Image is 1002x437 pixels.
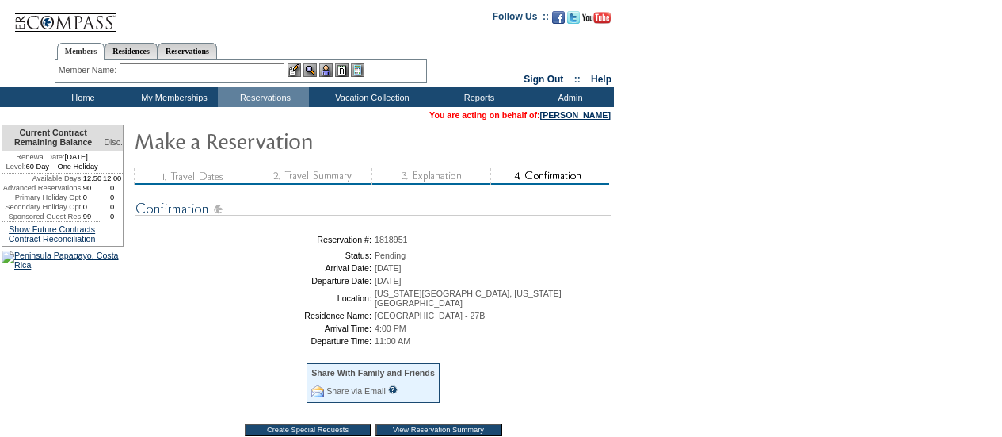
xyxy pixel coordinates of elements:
td: Current Contract Remaining Balance [2,125,101,151]
img: Make Reservation [134,125,451,156]
img: step2_state3.gif [253,168,371,185]
img: View [303,63,317,77]
td: Residence Name: [139,311,371,320]
span: Level: [6,162,26,171]
img: Follow us on Twitter [567,11,580,24]
span: 1818951 [375,235,408,244]
td: Primary Holiday Opt: [2,193,83,202]
img: b_edit.gif [288,63,301,77]
td: 0 [83,202,102,212]
td: My Memberships [127,87,218,107]
a: Become our fan on Facebook [552,16,565,25]
input: What is this? [388,385,398,394]
a: Sign Out [524,74,563,85]
span: 11:00 AM [375,336,410,346]
td: Arrival Date: [139,263,371,273]
a: Share via Email [326,386,386,396]
td: Reports [432,87,523,107]
span: [US_STATE][GEOGRAPHIC_DATA], [US_STATE][GEOGRAPHIC_DATA] [375,289,562,308]
a: Subscribe to our YouTube Channel [582,16,611,25]
span: Renewal Date: [16,152,64,162]
a: Follow us on Twitter [567,16,580,25]
td: Follow Us :: [493,10,549,29]
td: Vacation Collection [309,87,432,107]
img: Become our fan on Facebook [552,11,565,24]
td: 90 [83,183,102,193]
td: Sponsored Guest Res: [2,212,83,221]
input: Create Special Requests [245,424,371,436]
td: Location: [139,289,371,308]
td: 12.50 [83,174,102,183]
span: :: [574,74,581,85]
span: Disc. [104,137,123,147]
img: b_calculator.gif [351,63,364,77]
a: Residences [105,43,158,59]
img: Reservations [335,63,349,77]
span: Pending [375,251,406,260]
td: Secondary Holiday Opt: [2,202,83,212]
img: step4_state2.gif [490,168,609,185]
td: 0 [101,193,123,202]
input: View Reservation Summary [375,424,502,436]
span: 4:00 PM [375,324,406,333]
div: Member Name: [59,63,120,77]
td: 99 [83,212,102,221]
span: [DATE] [375,276,402,286]
span: [DATE] [375,263,402,273]
td: Reservation #: [139,235,371,244]
td: 0 [101,183,123,193]
td: 12.00 [101,174,123,183]
a: Help [591,74,611,85]
td: 0 [83,193,102,202]
td: 60 Day – One Holiday [2,162,101,174]
img: Peninsula Papagayo, Costa Rica [2,251,124,270]
td: 0 [101,202,123,212]
td: Status: [139,251,371,260]
td: [DATE] [2,151,101,162]
a: Reservations [158,43,217,59]
td: Departure Date: [139,276,371,286]
a: [PERSON_NAME] [540,110,611,120]
img: Impersonate [319,63,333,77]
td: Departure Time: [139,336,371,346]
td: Home [36,87,127,107]
a: Members [57,43,105,60]
span: [GEOGRAPHIC_DATA] - 27B [375,311,485,320]
td: Available Days: [2,174,83,183]
td: Admin [523,87,614,107]
img: step3_state3.gif [371,168,490,185]
td: 0 [101,212,123,221]
td: Reservations [218,87,309,107]
td: Arrival Time: [139,324,371,333]
a: Contract Reconciliation [9,234,96,243]
img: step1_state3.gif [134,168,253,185]
span: You are acting on behalf of: [429,110,611,120]
img: Subscribe to our YouTube Channel [582,12,611,24]
td: Advanced Reservations: [2,183,83,193]
div: Share With Family and Friends [311,368,435,378]
a: Show Future Contracts [9,224,95,234]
